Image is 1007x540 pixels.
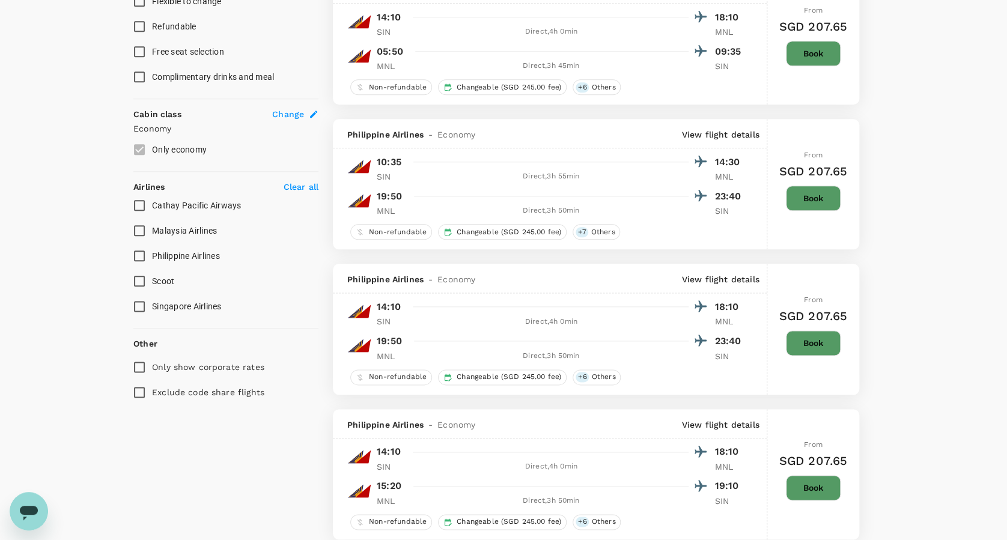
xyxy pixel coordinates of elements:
p: 18:10 [715,444,745,459]
span: Changeable (SGD 245.00 fee) [452,517,566,527]
span: + 6 [576,82,589,93]
span: Economy [437,273,475,285]
button: Book [786,186,841,211]
span: Cathay Pacific Airways [152,201,242,210]
span: - [424,129,437,141]
div: Changeable (SGD 245.00 fee) [438,514,567,530]
p: MNL [715,26,745,38]
p: 10:35 [377,155,401,169]
div: +6Others [573,514,621,530]
span: + 6 [576,517,589,527]
div: Non-refundable [350,79,432,95]
p: View flight details [682,273,759,285]
span: Complimentary drinks and meal [152,72,274,82]
span: Non-refundable [364,372,431,382]
p: 09:35 [715,44,745,59]
span: Singapore Airlines [152,302,222,311]
button: Book [786,41,841,66]
h6: SGD 207.65 [779,17,848,36]
span: Non-refundable [364,82,431,93]
p: MNL [377,495,407,507]
p: 15:20 [377,479,401,493]
span: From [804,151,823,159]
h6: SGD 207.65 [779,306,848,326]
img: PR [347,44,371,68]
span: Others [586,517,620,527]
strong: Cabin class [133,109,181,119]
p: MNL [715,315,745,327]
p: 19:10 [715,479,745,493]
h6: SGD 207.65 [779,451,848,470]
p: Other [133,338,157,350]
p: MNL [377,350,407,362]
div: +7Others [573,224,620,240]
span: Malaysia Airlines [152,226,217,235]
span: + 6 [576,372,589,382]
p: SIN [377,26,407,38]
span: Philippine Airlines [347,129,424,141]
span: Changeable (SGD 245.00 fee) [452,82,566,93]
p: SIN [715,205,745,217]
button: Book [786,330,841,356]
span: - [424,419,437,431]
p: SIN [715,350,745,362]
p: Clear all [284,181,318,193]
div: Direct , 3h 55min [414,171,689,183]
div: Direct , 4h 0min [414,461,689,473]
span: Non-refundable [364,227,431,237]
p: 23:40 [715,334,745,348]
span: From [804,440,823,449]
div: +6Others [573,79,621,95]
p: MNL [377,60,407,72]
div: Direct , 4h 0min [414,26,689,38]
p: 14:30 [715,155,745,169]
div: Non-refundable [350,514,432,530]
strong: Airlines [133,182,165,192]
img: PR [347,10,371,34]
img: PR [347,299,371,323]
span: Scoot [152,276,174,286]
div: Non-refundable [350,369,432,385]
div: Direct , 3h 50min [414,495,689,507]
div: Changeable (SGD 245.00 fee) [438,79,567,95]
p: View flight details [682,419,759,431]
div: Non-refundable [350,224,432,240]
span: Philippine Airlines [347,273,424,285]
img: PR [347,189,371,213]
p: SIN [377,315,407,327]
img: PR [347,154,371,178]
p: 14:10 [377,444,401,459]
span: Refundable [152,22,196,31]
span: Changeable (SGD 245.00 fee) [452,372,566,382]
p: 19:50 [377,334,402,348]
p: MNL [715,171,745,183]
span: - [424,273,437,285]
div: Direct , 3h 50min [414,350,689,362]
img: PR [347,479,371,503]
span: From [804,6,823,14]
iframe: Button to launch messaging window [10,492,48,530]
div: Changeable (SGD 245.00 fee) [438,369,567,385]
div: Direct , 3h 50min [414,205,689,217]
p: View flight details [682,129,759,141]
span: + 7 [576,227,588,237]
p: 05:50 [377,44,403,59]
span: Free seat selection [152,47,224,56]
div: Direct , 3h 45min [414,60,689,72]
p: 18:10 [715,300,745,314]
span: Others [586,82,620,93]
span: Philippine Airlines [152,251,220,261]
p: MNL [377,205,407,217]
div: +6Others [573,369,621,385]
span: From [804,296,823,304]
p: 14:10 [377,10,401,25]
p: 23:40 [715,189,745,204]
img: PR [347,333,371,357]
p: Only show corporate rates [152,361,264,373]
button: Book [786,475,841,500]
p: SIN [377,461,407,473]
span: Non-refundable [364,517,431,527]
p: MNL [715,461,745,473]
div: Changeable (SGD 245.00 fee) [438,224,567,240]
h6: SGD 207.65 [779,162,848,181]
